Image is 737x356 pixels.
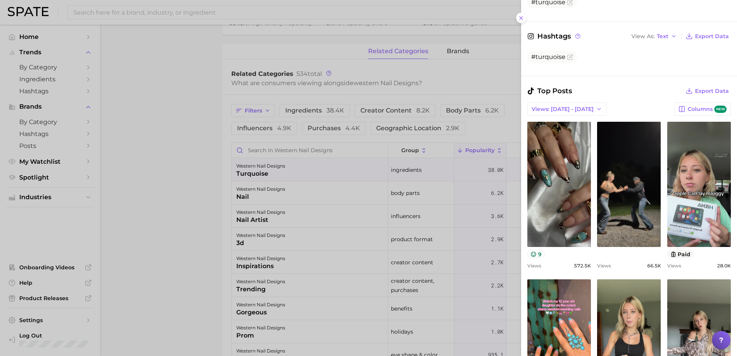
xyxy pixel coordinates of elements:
[527,102,606,116] button: Views: [DATE] - [DATE]
[695,33,729,40] span: Export Data
[597,263,611,269] span: Views
[647,263,661,269] span: 66.5k
[674,102,731,116] button: Columnsnew
[527,31,582,42] span: Hashtags
[717,263,731,269] span: 28.0k
[714,106,727,113] span: new
[695,88,729,94] span: Export Data
[657,34,668,39] span: Text
[667,250,694,258] button: paid
[631,34,655,39] span: View As
[667,263,681,269] span: Views
[527,250,545,258] button: 9
[629,31,679,41] button: View AsText
[527,263,541,269] span: Views
[531,53,565,60] span: #turquoise
[532,106,594,113] span: Views: [DATE] - [DATE]
[527,86,572,96] span: Top Posts
[574,263,591,269] span: 572.5k
[688,106,727,113] span: Columns
[684,86,731,96] button: Export Data
[684,31,731,42] button: Export Data
[567,54,573,60] button: Flag as miscategorized or irrelevant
